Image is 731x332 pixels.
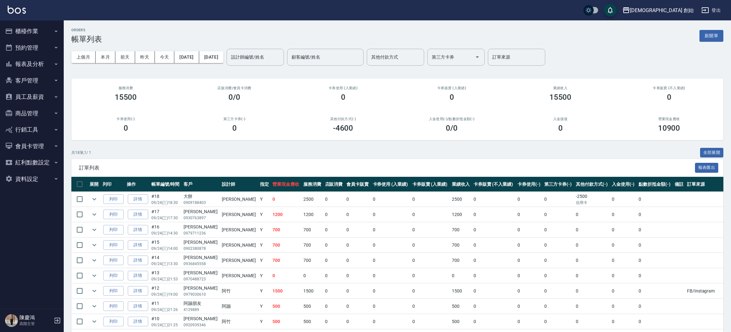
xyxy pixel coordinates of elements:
td: 0 [516,207,543,222]
td: 0 [411,253,450,268]
h2: 入金使用(-) /點數折抵金額(-) [405,117,498,121]
td: Y [258,314,271,329]
h2: 其他付款方式(-) [296,117,390,121]
td: 700 [302,253,323,268]
h3: 15500 [549,93,572,102]
td: 1500 [271,284,302,299]
td: 1500 [302,284,323,299]
td: 0 [411,314,450,329]
p: 0970488723 [184,276,219,282]
th: 列印 [101,177,125,192]
button: 列印 [103,317,124,327]
td: 0 [371,253,411,268]
button: 列印 [103,194,124,204]
td: 700 [271,253,302,268]
td: 0 [516,253,543,268]
td: #17 [150,207,182,222]
button: 本月 [96,51,115,63]
a: 詳情 [128,194,148,204]
p: 信用卡 [576,200,609,206]
h2: 店販消費 /會員卡消費 [188,86,281,90]
td: 0 [371,284,411,299]
td: 0 [610,268,637,283]
a: 報表匯出 [695,164,719,170]
td: 0 [411,207,450,222]
a: 詳情 [128,256,148,265]
p: 0930763897 [184,215,219,221]
td: 0 [637,268,673,283]
td: #18 [150,192,182,207]
p: 09/24 (三) 13:30 [151,261,181,267]
button: 列印 [103,240,124,250]
a: 詳情 [128,210,148,220]
td: 0 [574,207,610,222]
td: 0 [323,222,345,237]
td: Y [258,207,271,222]
p: 09/24 (三) 19:00 [151,292,181,297]
td: 0 [574,284,610,299]
td: #11 [150,299,182,314]
td: 500 [302,314,323,329]
button: 行銷工具 [3,121,61,138]
button: 列印 [103,225,124,235]
th: 點數折抵金額(-) [637,177,673,192]
td: 0 [637,192,673,207]
button: 預約管理 [3,40,61,56]
button: 昨天 [135,51,155,63]
td: 0 [345,222,371,237]
td: [PERSON_NAME] [220,207,258,222]
h3: 帳單列表 [71,35,102,44]
button: 報表匯出 [695,163,719,173]
p: 09/24 (三) 21:53 [151,276,181,282]
td: 0 [371,192,411,207]
button: 會員卡管理 [3,138,61,155]
th: 備註 [673,177,685,192]
button: expand row [90,256,99,265]
button: expand row [90,240,99,250]
h3: 0 /0 [446,124,458,133]
button: 報表及分析 [3,56,61,72]
button: 紅利點數設定 [3,154,61,171]
h2: ORDERS [71,28,102,32]
th: 卡券販賣 (入業績) [411,177,450,192]
td: 0 [345,192,371,207]
td: 阿竹 [220,314,258,329]
td: 0 [450,268,472,283]
div: 大餅 [184,193,219,200]
td: 0 [543,314,574,329]
td: 0 [345,299,371,314]
button: 客戶管理 [3,72,61,89]
button: 列印 [103,286,124,296]
button: 列印 [103,301,124,311]
td: Y [258,253,271,268]
td: [PERSON_NAME] [220,238,258,253]
h3: 服務消費 [79,86,172,90]
td: Y [258,299,271,314]
th: 第三方卡券(-) [543,177,574,192]
td: 0 [371,207,411,222]
button: expand row [90,210,99,219]
td: 0 [302,268,323,283]
td: 0 [610,222,637,237]
td: 0 [411,192,450,207]
div: [PERSON_NAME] [184,239,219,246]
td: 0 [543,192,574,207]
td: 0 [610,192,637,207]
td: #12 [150,284,182,299]
p: 0909188403 [184,200,219,206]
a: 詳情 [128,271,148,281]
td: 0 [472,207,516,222]
th: 卡券使用(-) [516,177,543,192]
a: 新開單 [699,32,723,39]
td: 0 [543,299,574,314]
button: 前天 [115,51,135,63]
img: Person [5,314,18,327]
td: [PERSON_NAME] [220,253,258,268]
td: 0 [472,192,516,207]
td: 0 [323,192,345,207]
button: 今天 [155,51,175,63]
td: 0 [516,284,543,299]
h3: 0 [341,93,345,102]
a: 詳情 [128,225,148,235]
div: [PERSON_NAME] [184,315,219,322]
